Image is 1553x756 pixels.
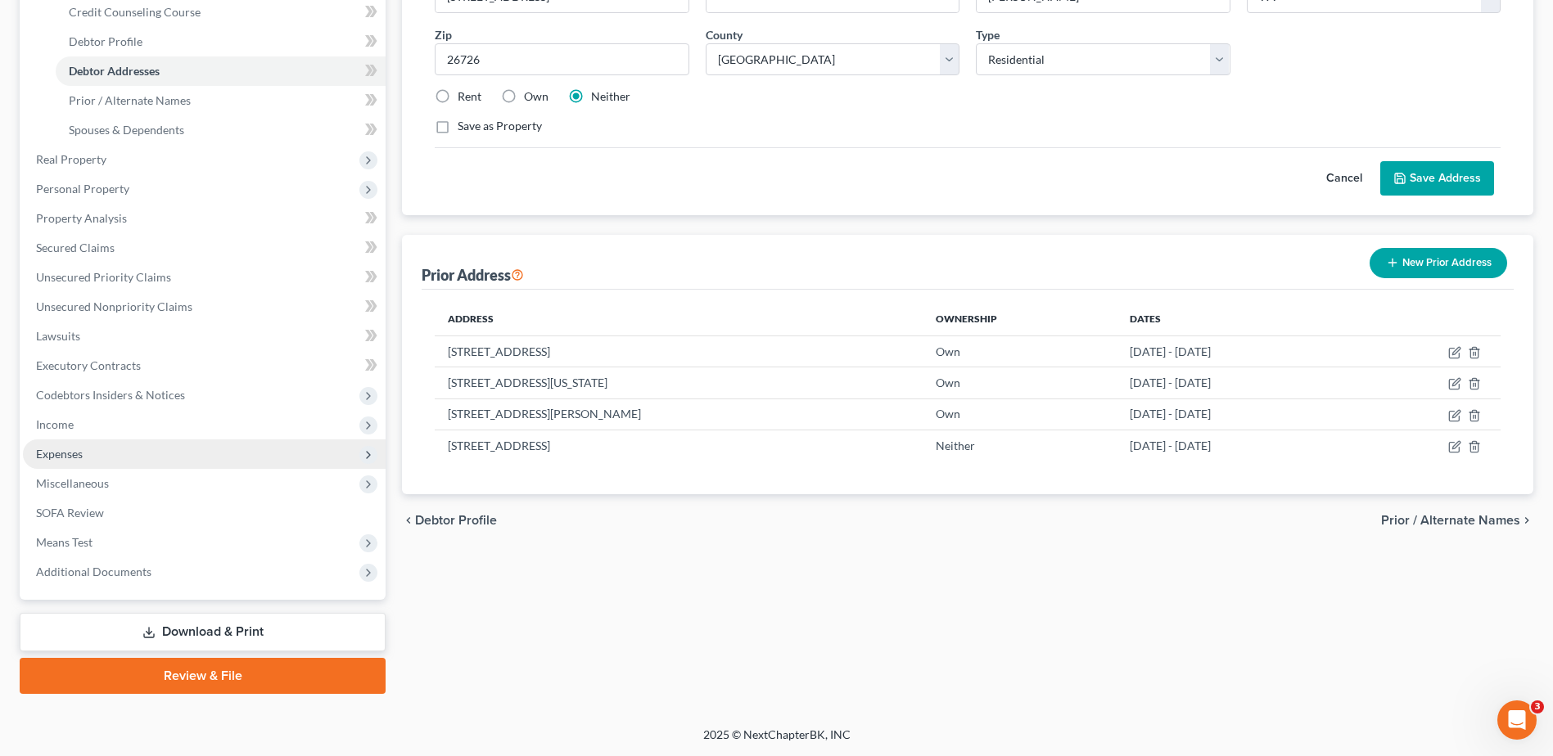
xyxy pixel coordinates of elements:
[36,476,109,490] span: Miscellaneous
[69,93,191,107] span: Prior / Alternate Names
[36,565,151,578] span: Additional Documents
[20,613,386,651] a: Download & Print
[36,358,141,372] span: Executory Contracts
[1497,700,1537,740] iframe: Intercom live chat
[458,88,481,105] label: Rent
[1381,514,1520,527] span: Prior / Alternate Names
[435,367,922,398] td: [STREET_ADDRESS][US_STATE]
[1117,303,1355,335] th: Dates
[923,303,1117,335] th: Ownership
[36,417,74,431] span: Income
[36,329,80,343] span: Lawsuits
[923,398,1117,430] td: Own
[1117,398,1355,430] td: [DATE] - [DATE]
[20,658,386,694] a: Review & File
[36,299,192,313] span: Unsecured Nonpriority Claims
[435,398,922,430] td: [STREET_ADDRESS][PERSON_NAME]
[36,388,185,402] span: Codebtors Insiders & Notices
[415,514,497,527] span: Debtor Profile
[458,118,542,134] label: Save as Property
[1117,367,1355,398] td: [DATE] - [DATE]
[524,88,549,105] label: Own
[36,182,129,196] span: Personal Property
[36,447,83,461] span: Expenses
[402,514,415,527] i: chevron_left
[1117,335,1355,367] td: [DATE] - [DATE]
[706,28,743,42] span: County
[36,152,106,166] span: Real Property
[69,64,160,78] span: Debtor Addresses
[1380,161,1494,196] button: Save Address
[69,123,184,137] span: Spouses & Dependents
[23,204,386,233] a: Property Analysis
[23,292,386,322] a: Unsecured Nonpriority Claims
[23,263,386,292] a: Unsecured Priority Claims
[923,335,1117,367] td: Own
[422,265,524,285] div: Prior Address
[23,233,386,263] a: Secured Claims
[69,5,201,19] span: Credit Counseling Course
[1370,248,1507,278] button: New Prior Address
[36,270,171,284] span: Unsecured Priority Claims
[23,351,386,380] a: Executory Contracts
[1308,162,1380,195] button: Cancel
[36,506,104,520] span: SOFA Review
[1520,514,1533,527] i: chevron_right
[435,28,452,42] span: Zip
[23,498,386,528] a: SOFA Review
[56,56,386,86] a: Debtor Addresses
[923,430,1117,461] td: Neither
[56,27,386,56] a: Debtor Profile
[435,43,688,76] input: XXXXX
[36,535,93,549] span: Means Test
[923,367,1117,398] td: Own
[1381,514,1533,527] button: Prior / Alternate Names chevron_right
[56,115,386,145] a: Spouses & Dependents
[310,727,1244,756] div: 2025 © NextChapterBK, INC
[1531,700,1544,713] span: 3
[56,86,386,115] a: Prior / Alternate Names
[36,241,115,254] span: Secured Claims
[23,322,386,351] a: Lawsuits
[976,26,1000,43] label: Type
[435,430,922,461] td: [STREET_ADDRESS]
[69,34,142,48] span: Debtor Profile
[36,211,127,225] span: Property Analysis
[435,335,922,367] td: [STREET_ADDRESS]
[1117,430,1355,461] td: [DATE] - [DATE]
[435,303,922,335] th: Address
[402,514,497,527] button: chevron_left Debtor Profile
[591,88,630,105] label: Neither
